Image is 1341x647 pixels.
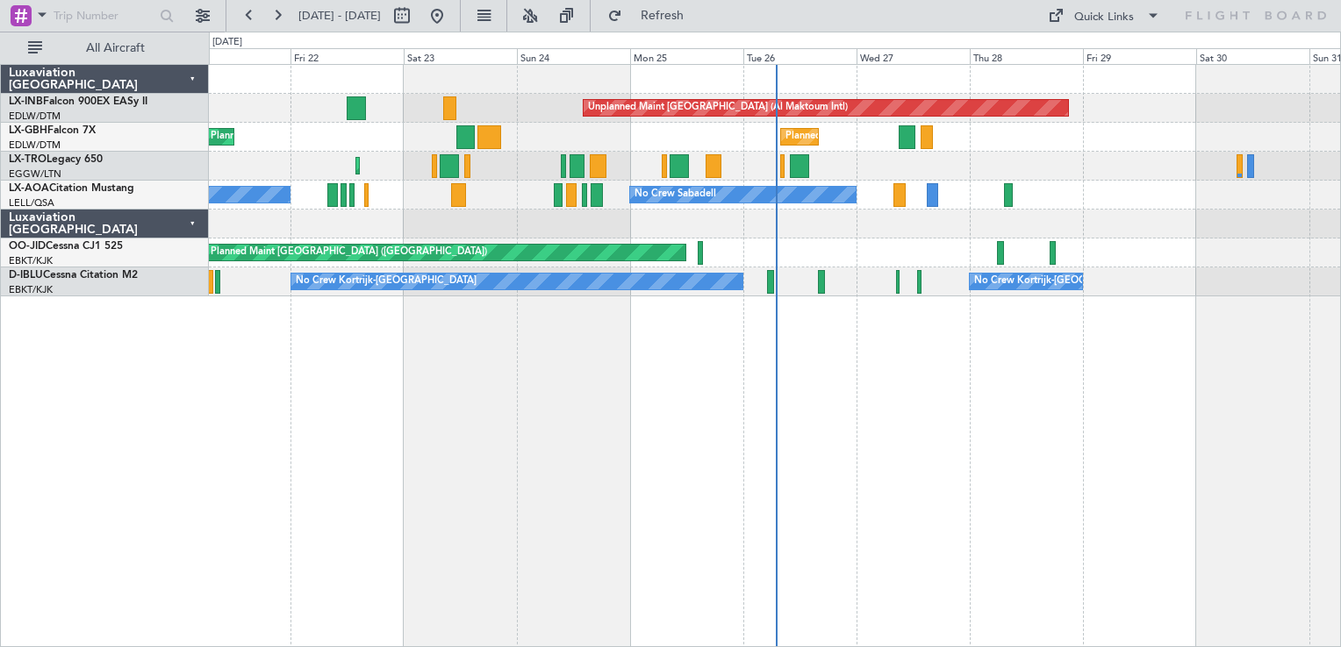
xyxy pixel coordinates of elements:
a: EBKT/KJK [9,283,53,296]
a: LX-AOACitation Mustang [9,183,134,194]
a: OO-JIDCessna CJ1 525 [9,241,123,252]
a: LELL/QSA [9,196,54,210]
a: LX-INBFalcon 900EX EASy II [9,96,147,107]
a: LX-TROLegacy 650 [9,154,103,165]
span: All Aircraft [46,42,185,54]
div: No Crew Sabadell [635,181,716,208]
span: Refresh [626,10,699,22]
a: EDLW/DTM [9,139,61,152]
span: D-IBLU [9,270,43,281]
button: All Aircraft [19,34,190,62]
a: EGGW/LTN [9,167,61,181]
button: Refresh [599,2,705,30]
button: Quick Links [1039,2,1169,30]
a: EBKT/KJK [9,254,53,267]
div: Planned Maint Nice ([GEOGRAPHIC_DATA]) [785,124,981,150]
a: EDLW/DTM [9,110,61,123]
span: LX-INB [9,96,43,107]
div: Quick Links [1074,9,1134,26]
div: Wed 27 [857,48,970,64]
div: Sat 23 [404,48,517,64]
div: Sun 24 [517,48,630,64]
a: LX-GBHFalcon 7X [9,125,96,136]
div: Planned Maint [GEOGRAPHIC_DATA] ([GEOGRAPHIC_DATA]) [211,239,487,266]
div: Sat 30 [1196,48,1309,64]
div: Mon 25 [630,48,743,64]
div: Thu 28 [970,48,1083,64]
span: LX-GBH [9,125,47,136]
input: Trip Number [54,3,154,29]
div: No Crew Kortrijk-[GEOGRAPHIC_DATA] [974,268,1155,295]
div: No Crew Kortrijk-[GEOGRAPHIC_DATA] [296,268,477,295]
div: Planned Maint Nice ([GEOGRAPHIC_DATA]) [211,124,406,150]
a: D-IBLUCessna Citation M2 [9,270,138,281]
div: Tue 26 [743,48,857,64]
span: LX-AOA [9,183,49,194]
div: Fri 29 [1083,48,1196,64]
span: OO-JID [9,241,46,252]
span: [DATE] - [DATE] [298,8,381,24]
div: Fri 22 [290,48,404,64]
div: Thu 21 [178,48,291,64]
div: Unplanned Maint [GEOGRAPHIC_DATA] (Al Maktoum Intl) [588,95,848,121]
div: [DATE] [212,35,242,50]
span: LX-TRO [9,154,47,165]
